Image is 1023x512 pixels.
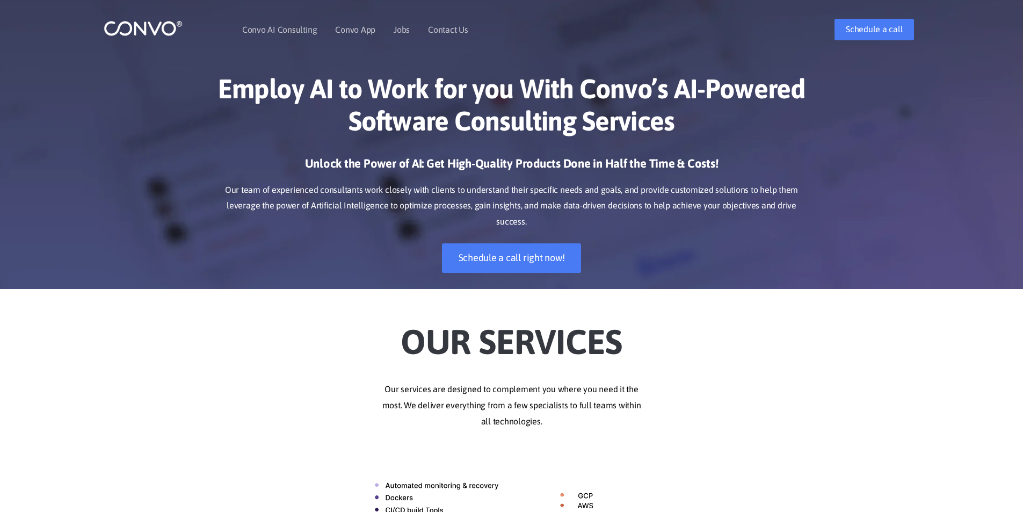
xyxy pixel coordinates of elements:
[214,73,810,145] h1: Employ AI to Work for you With Convo’s AI-Powered Software Consulting Services
[214,305,810,365] h2: Our Services
[394,25,410,34] a: Jobs
[214,156,810,179] h3: Unlock the Power of AI: Get High-Quality Products Done in Half the Time & Costs!
[335,25,375,34] a: Convo App
[242,25,317,34] a: Convo AI Consulting
[835,19,914,40] a: Schedule a call
[104,20,183,37] img: logo_1.png
[442,243,582,273] a: Schedule a call right now!
[214,182,810,230] p: Our team of experienced consultants work closely with clients to understand their specific needs ...
[214,381,810,430] p: Our services are designed to complement you where you need it the most. We deliver everything fro...
[428,25,468,34] a: Contact Us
